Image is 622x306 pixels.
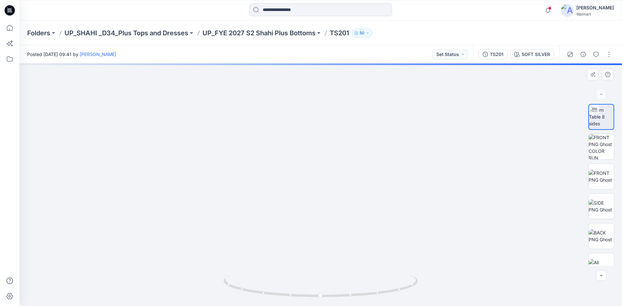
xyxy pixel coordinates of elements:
div: TS201 [490,51,503,58]
button: Details [578,49,588,60]
button: SOFT SILVER [510,49,554,60]
img: SIDE PNG Ghost [589,199,614,213]
a: UP_SHAHI _D34_Plus Tops and Dresses [64,28,188,38]
img: All colorways [589,259,614,273]
a: [PERSON_NAME] [80,51,116,57]
img: Turn Table 8 sides [589,107,614,127]
p: TS201 [330,28,349,38]
div: Walmart [576,12,614,17]
img: avatar [561,4,574,17]
span: Posted [DATE] 09:41 by [27,51,116,58]
p: 50 [360,29,364,37]
a: UP_FYE 2027 S2 Shahi Plus Bottoms [202,28,316,38]
div: SOFT SILVER [522,51,550,58]
button: 50 [351,28,373,38]
img: BACK PNG Ghost [589,229,614,243]
img: FRONT PNG Ghost COLOR RUN [589,134,614,159]
button: TS201 [478,49,508,60]
a: Folders [27,28,50,38]
img: FRONT PNG Ghost [589,170,614,183]
div: [PERSON_NAME] [576,4,614,12]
